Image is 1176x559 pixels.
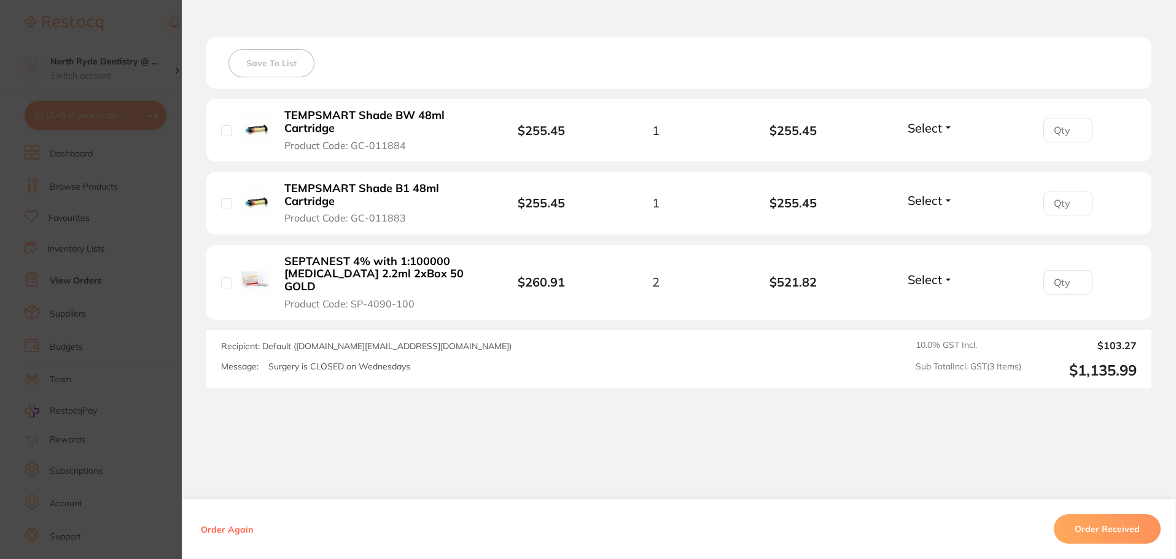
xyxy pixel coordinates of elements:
span: Select [908,272,942,287]
img: TEMPSMART Shade B1 48ml Cartridge [241,187,271,217]
span: 10.0 % GST Incl. [916,340,1021,351]
span: Select [908,193,942,208]
span: Sub Total Incl. GST ( 3 Items) [916,361,1021,379]
b: $255.45 [725,123,862,137]
b: SEPTANEST 4% with 1:100000 [MEDICAL_DATA] 2.2ml 2xBox 50 GOLD [284,255,474,293]
span: 1 [652,196,660,210]
button: Select [904,120,957,136]
span: Recipient: Default ( [DOMAIN_NAME][EMAIL_ADDRESS][DOMAIN_NAME] ) [221,341,512,352]
button: Save To List [228,49,314,77]
span: Product Code: SP-4090-100 [284,298,415,309]
img: SEPTANEST 4% with 1:100000 adrenalin 2.2ml 2xBox 50 GOLD [241,266,271,296]
button: TEMPSMART Shade BW 48ml Cartridge Product Code: GC-011884 [281,109,478,152]
button: SEPTANEST 4% with 1:100000 [MEDICAL_DATA] 2.2ml 2xBox 50 GOLD Product Code: SP-4090-100 [281,255,478,310]
b: $260.91 [518,274,565,290]
b: $521.82 [725,275,862,289]
img: TEMPSMART Shade BW 48ml Cartridge [241,114,271,144]
span: 1 [652,123,660,137]
b: $255.45 [518,195,565,210]
button: Select [904,272,957,287]
input: Qty [1043,118,1092,142]
b: TEMPSMART Shade BW 48ml Cartridge [284,109,474,134]
button: TEMPSMART Shade B1 48ml Cartridge Product Code: GC-011883 [281,182,478,225]
span: Product Code: GC-011883 [284,212,406,223]
input: Qty [1043,191,1092,215]
button: Order Received [1054,514,1161,544]
span: Product Code: GC-011884 [284,140,406,151]
button: Order Again [197,523,257,534]
button: Select [904,193,957,208]
span: Select [908,120,942,136]
output: $103.27 [1031,340,1137,351]
span: 2 [652,275,660,289]
label: Message: [221,361,259,372]
b: TEMPSMART Shade B1 48ml Cartridge [284,182,474,207]
input: Qty [1043,270,1092,295]
b: $255.45 [725,196,862,210]
output: $1,135.99 [1031,361,1137,379]
b: $255.45 [518,123,565,138]
p: Surgery is CLOSED on Wednesdays [268,361,410,372]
